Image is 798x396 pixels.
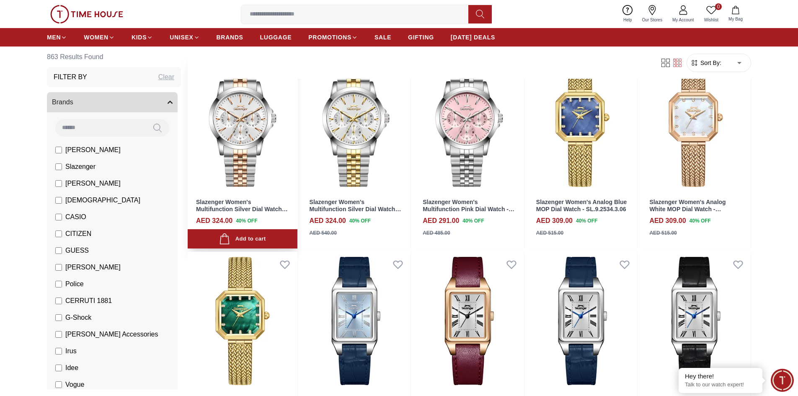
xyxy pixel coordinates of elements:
[423,199,514,220] a: Slazenger Women's Multifunction Pink Dial Watch - SL.9.2553.2.04
[690,217,711,225] span: 40 % OFF
[65,363,78,373] span: Idee
[196,216,232,226] h4: AED 324.00
[55,281,62,287] input: Police
[462,217,484,225] span: 40 % OFF
[528,252,638,390] img: Slazenger Women's Analog Silver Dial Watch - SL.9.2525.3.03
[414,54,524,192] img: Slazenger Women's Multifunction Pink Dial Watch - SL.9.2553.2.04
[219,233,266,245] div: Add to cart
[55,331,62,338] input: [PERSON_NAME] Accessories
[649,216,686,226] h4: AED 309.00
[55,180,62,187] input: [PERSON_NAME]
[132,33,147,41] span: KIDS
[771,369,794,392] div: Chat Widget
[528,54,638,192] img: Slazenger Women's Analog Blue MOP Dial Watch - SL.9.2534.3.06
[170,33,193,41] span: UNISEX
[620,17,635,23] span: Help
[188,229,297,249] button: Add to cart
[65,380,84,390] span: Vogue
[65,246,89,256] span: GUESS
[641,252,751,390] img: Slazenger Women's Analog Silver Dial Watch - SL.9.2525.3.01
[576,217,597,225] span: 40 % OFF
[55,365,62,371] input: Idee
[196,199,288,220] a: Slazenger Women's Multifunction Silver Dial Watch - SL.9.2553.2.07
[536,216,573,226] h4: AED 309.00
[52,97,73,107] span: Brands
[685,381,756,388] p: Talk to our watch expert!
[188,54,297,192] a: Slazenger Women's Multifunction Silver Dial Watch - SL.9.2553.2.07
[47,33,61,41] span: MEN
[217,30,243,45] a: BRANDS
[47,47,181,67] h6: 863 Results Found
[54,72,87,82] h3: Filter By
[55,163,62,170] input: Slazenger
[723,4,748,24] button: My Bag
[158,72,174,82] div: Clear
[536,229,563,237] div: AED 515.00
[84,33,108,41] span: WOMEN
[47,92,178,112] button: Brands
[55,298,62,304] input: CERRUTI 1881
[308,30,358,45] a: PROMOTIONS
[699,3,723,25] a: 0Wishlist
[685,372,756,380] div: Hey there!
[260,33,292,41] span: LUGGAGE
[84,30,115,45] a: WOMEN
[65,195,140,205] span: [DEMOGRAPHIC_DATA]
[451,33,495,41] span: [DATE] DEALS
[669,17,697,23] span: My Account
[536,199,627,212] a: Slazenger Women's Analog Blue MOP Dial Watch - SL.9.2534.3.06
[637,3,667,25] a: Our Stores
[55,247,62,254] input: GUESS
[188,252,297,390] img: Slazenger Women's Analog Green MOP Dial Watch - SL.9.2534.3.02
[65,329,158,339] span: [PERSON_NAME] Accessories
[649,229,677,237] div: AED 515.00
[423,216,459,226] h4: AED 291.00
[236,217,257,225] span: 40 % OFF
[260,30,292,45] a: LUGGAGE
[65,279,84,289] span: Police
[690,59,721,67] button: Sort By:
[55,264,62,271] input: [PERSON_NAME]
[408,33,434,41] span: GIFTING
[50,5,123,23] img: ...
[301,252,411,390] img: Slazenger Women's Analog Blue Dial Watch - SL.9.2525.3.07
[699,59,721,67] span: Sort By:
[65,296,112,306] span: CERRUTI 1881
[374,30,391,45] a: SALE
[423,229,450,237] div: AED 485.00
[55,197,62,204] input: [DEMOGRAPHIC_DATA]
[639,17,666,23] span: Our Stores
[65,262,121,272] span: [PERSON_NAME]
[715,3,722,10] span: 0
[217,33,243,41] span: BRANDS
[55,348,62,355] input: Irus
[308,33,351,41] span: PROMOTIONS
[55,230,62,237] input: CITIZEN
[701,17,722,23] span: Wishlist
[65,162,96,172] span: Slazenger
[641,54,751,192] img: Slazenger Women's Analog White MOP Dial Watch - SL.9.2534.3.03
[55,314,62,321] input: G-Shock
[310,199,401,220] a: Slazenger Women's Multifunction Silver Dial Watch - SL.9.2553.2.06
[47,30,67,45] a: MEN
[414,252,524,390] img: Slazenger Women's Analog Silver Dial Watch - SL.9.2525.3.06
[301,54,411,192] img: Slazenger Women's Multifunction Silver Dial Watch - SL.9.2553.2.06
[310,229,337,237] div: AED 540.00
[310,216,346,226] h4: AED 324.00
[55,214,62,220] input: CASIO
[65,229,91,239] span: CITIZEN
[65,145,121,155] span: [PERSON_NAME]
[170,30,199,45] a: UNISEX
[725,16,746,22] span: My Bag
[451,30,495,45] a: [DATE] DEALS
[408,30,434,45] a: GIFTING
